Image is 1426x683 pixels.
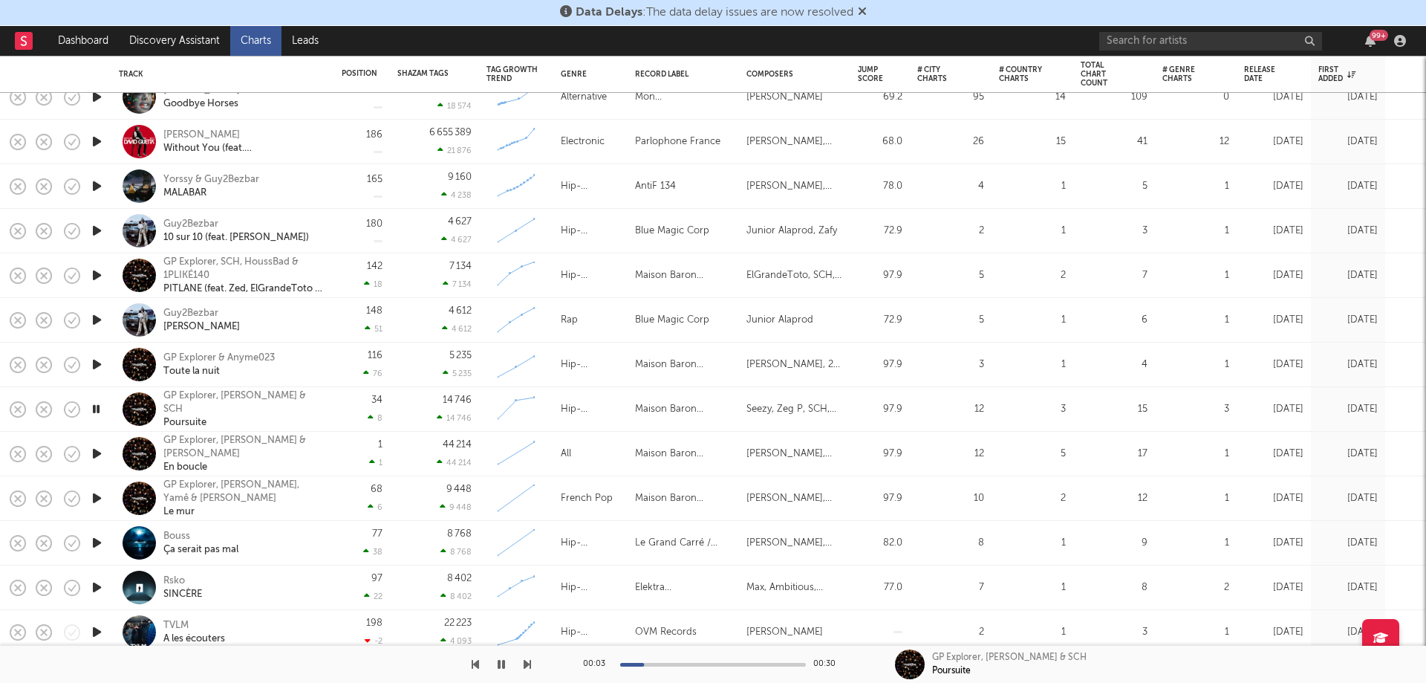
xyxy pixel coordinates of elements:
a: [PERSON_NAME]Goodbye Horses [163,84,240,111]
div: Record Label [635,70,724,79]
div: 4 612 [442,324,472,334]
div: [DATE] [1318,133,1378,151]
div: 00:03 [583,656,613,673]
button: 99+ [1365,35,1375,47]
a: Discovery Assistant [119,26,230,56]
div: [DATE] [1318,624,1378,641]
div: 8 402 [440,592,472,601]
div: 22 223 [444,618,472,628]
div: TVLM [163,619,225,632]
div: 1 [999,222,1066,240]
div: 97.9 [858,401,902,418]
div: 44 214 [437,458,472,467]
div: 7 134 [449,262,472,271]
div: 116 [368,351,382,360]
div: 2 [917,222,984,240]
div: 8 402 [447,574,472,583]
div: GP Explorer, [PERSON_NAME] & SCH [932,651,1087,664]
div: 7 [917,579,984,597]
div: 8 768 [447,529,472,539]
div: 4 [1081,356,1147,374]
div: PITLANE (feat. Zed, ElGrandeToto & [PERSON_NAME]) (Bonus) [163,282,323,296]
a: BoussÇa serait pas mal [163,530,238,557]
div: 9 [1081,534,1147,552]
div: [DATE] [1244,178,1303,195]
span: Data Delays [576,7,642,19]
div: 2 [999,267,1066,285]
div: 1 [1162,445,1229,463]
div: GP Explorer, [PERSON_NAME], Yamê & [PERSON_NAME] [163,479,323,505]
div: Hip-Hop/Rap [561,624,620,641]
div: 15 [1081,401,1147,418]
div: Rsko [163,574,202,588]
a: Leads [281,26,329,56]
div: [DATE] [1244,88,1303,106]
div: 5 [1081,178,1147,195]
div: 148 [366,306,382,316]
div: 1 [1162,178,1229,195]
div: Ça serait pas mal [163,543,238,557]
div: 38 [363,547,382,557]
div: 97.9 [858,490,902,508]
div: Position [342,69,377,78]
div: # Country Charts [999,65,1044,83]
div: [PERSON_NAME] [746,624,823,641]
div: 12 [1081,490,1147,508]
div: GP Explorer, SCH, HoussBad & 1PLIKÉ140 [163,256,323,282]
div: Alternative [561,88,607,106]
span: Dismiss [858,7,867,19]
div: Composers [746,70,836,79]
div: 9 448 [440,502,472,512]
div: 8 [917,534,984,552]
div: 14 746 [437,413,472,423]
div: [PERSON_NAME], 2k on the track, [PERSON_NAME], Anyme023 [746,356,843,374]
a: [PERSON_NAME]Without You (feat. [PERSON_NAME]) [163,129,323,155]
div: Le Grand Carré / Level Up Music [635,534,732,552]
div: 3 [999,401,1066,418]
div: 1 [999,624,1066,641]
div: 00:30 [813,656,843,673]
div: 34 [371,395,382,405]
div: En boucle [163,461,323,474]
div: 12 [1162,133,1229,151]
div: 1 [378,440,382,450]
div: Hip-Hop/Rap [561,178,620,195]
div: 97.9 [858,445,902,463]
div: 1 [999,579,1066,597]
div: 9 448 [446,485,472,494]
div: [DATE] [1318,534,1378,552]
div: Poursuite [163,416,323,430]
div: [DATE] [1318,401,1378,418]
a: GP Explorer, [PERSON_NAME] & [PERSON_NAME]En boucle [163,434,323,474]
div: 14 [999,88,1066,106]
div: [DATE] [1318,490,1378,508]
div: 9 160 [448,172,472,182]
div: Without You (feat. [PERSON_NAME]) [163,142,323,155]
div: [DATE] [1244,311,1303,329]
div: 186 [366,130,382,140]
div: 7 [1081,267,1147,285]
div: [DATE] [1318,356,1378,374]
a: RskoSINCÈRE [163,574,202,601]
div: ElGrandeToto, SCH, Zamdane, Zed, 1PLIKÉ140, H.O.K, HoussBad [746,267,843,285]
div: 1 [369,458,382,467]
div: [DATE] [1244,356,1303,374]
div: 109 [1081,88,1147,106]
div: 1 [1162,267,1229,285]
div: Goodbye Horses [163,97,240,111]
div: 99 + [1370,30,1388,41]
div: 165 [367,175,382,184]
a: GP Explorer, [PERSON_NAME], Yamê & [PERSON_NAME]Le mur [163,479,323,519]
div: [DATE] [1244,401,1303,418]
div: 95 [917,88,984,106]
div: 198 [366,618,382,628]
div: 68.0 [858,133,902,151]
div: 22 [364,592,382,601]
a: Dashboard [48,26,119,56]
a: Guy2Bezbar10 sur 10 (feat. [PERSON_NAME]) [163,218,309,245]
div: [PERSON_NAME], [PERSON_NAME], Lowonstage, [PERSON_NAME] [746,445,843,463]
div: [DATE] [1318,88,1378,106]
div: 4 238 [441,190,472,200]
div: First Added [1318,65,1355,83]
div: Shazam Tags [397,69,449,78]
